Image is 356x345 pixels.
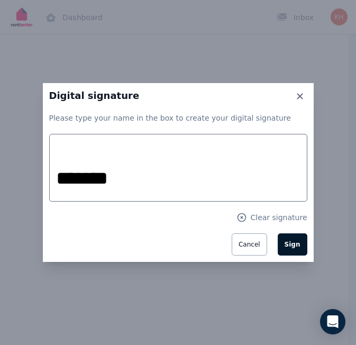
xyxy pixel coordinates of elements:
div: Open Intercom Messenger [320,309,345,334]
h3: Digital signature [49,89,307,102]
p: Please type your name in the box to create your digital signature [49,113,307,123]
button: Sign [278,233,307,256]
span: Clear signature [250,212,307,223]
span: Sign [285,241,300,248]
button: Cancel [232,233,267,256]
